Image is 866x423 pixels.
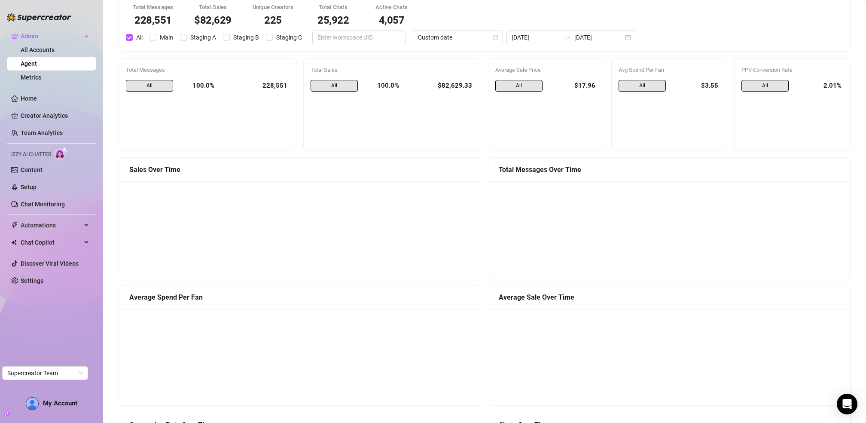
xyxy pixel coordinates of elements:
[21,166,43,173] a: Content
[495,66,597,74] div: Average Sale Price
[406,80,474,92] div: $82,629.33
[373,15,411,25] div: 4,057
[619,66,720,74] div: Avg Spend Per Fan
[187,33,220,42] span: Staging A
[418,31,498,44] span: Custom date
[21,277,43,284] a: Settings
[129,292,470,303] div: Average Spend Per Fan
[837,394,857,414] div: Open Intercom Messenger
[741,80,789,92] span: All
[129,164,470,175] div: Sales Over Time
[180,80,214,92] div: 100.0%
[365,80,399,92] div: 100.0%
[21,129,63,136] a: Team Analytics
[126,66,289,74] div: Total Messages
[221,80,289,92] div: 228,551
[21,60,37,67] a: Agent
[499,164,840,175] div: Total Messages Over Time
[11,33,18,40] span: crown
[499,292,840,303] div: Average Sale Over Time
[133,33,146,42] span: All
[253,15,294,25] div: 225
[619,80,666,92] span: All
[133,15,174,25] div: 228,551
[317,33,394,42] input: Enter workspace UID
[564,34,571,41] span: to
[4,411,10,417] span: build
[512,33,561,42] input: Start date
[673,80,720,92] div: $3.55
[796,80,843,92] div: 2.01%
[493,35,498,40] span: calendar
[55,147,68,159] img: AI Chatter
[21,29,82,43] span: Admin
[21,236,82,249] span: Chat Copilot
[373,3,411,12] div: Active Chats
[21,184,37,190] a: Setup
[11,150,51,159] span: Izzy AI Chatter
[11,239,17,245] img: Chat Copilot
[314,15,352,25] div: 25,922
[253,3,294,12] div: Unique Creators
[564,34,571,41] span: swap-right
[194,15,232,25] div: $82,629
[126,80,173,92] span: All
[7,13,71,21] img: logo-BBDzfeDw.svg
[273,33,305,42] span: Staging C
[495,80,543,92] span: All
[156,33,177,42] span: Main
[741,66,843,74] div: PPV Conversion Rate
[21,74,41,81] a: Metrics
[194,3,232,12] div: Total Sales
[21,201,65,208] a: Chat Monitoring
[7,367,83,380] span: Supercreator Team
[21,218,82,232] span: Automations
[21,260,79,267] a: Discover Viral Videos
[314,3,352,12] div: Total Chats
[549,80,597,92] div: $17.96
[21,109,89,123] a: Creator Analytics
[26,398,38,410] img: AD_cMMTxCeTpmN1d5MnKJ1j-_uXZCpTKapSSqNGg4PyXtR_tCW7gZXTNmFz2tpVv9LSyNV7ff1CaS4f4q0HLYKULQOwoM5GQR...
[43,399,77,407] span: My Account
[21,95,37,102] a: Home
[11,222,18,229] span: thunderbolt
[133,3,174,12] div: Total Messages
[311,66,474,74] div: Total Sales
[21,46,55,53] a: All Accounts
[574,33,623,42] input: End date
[230,33,262,42] span: Staging B
[311,80,358,92] span: All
